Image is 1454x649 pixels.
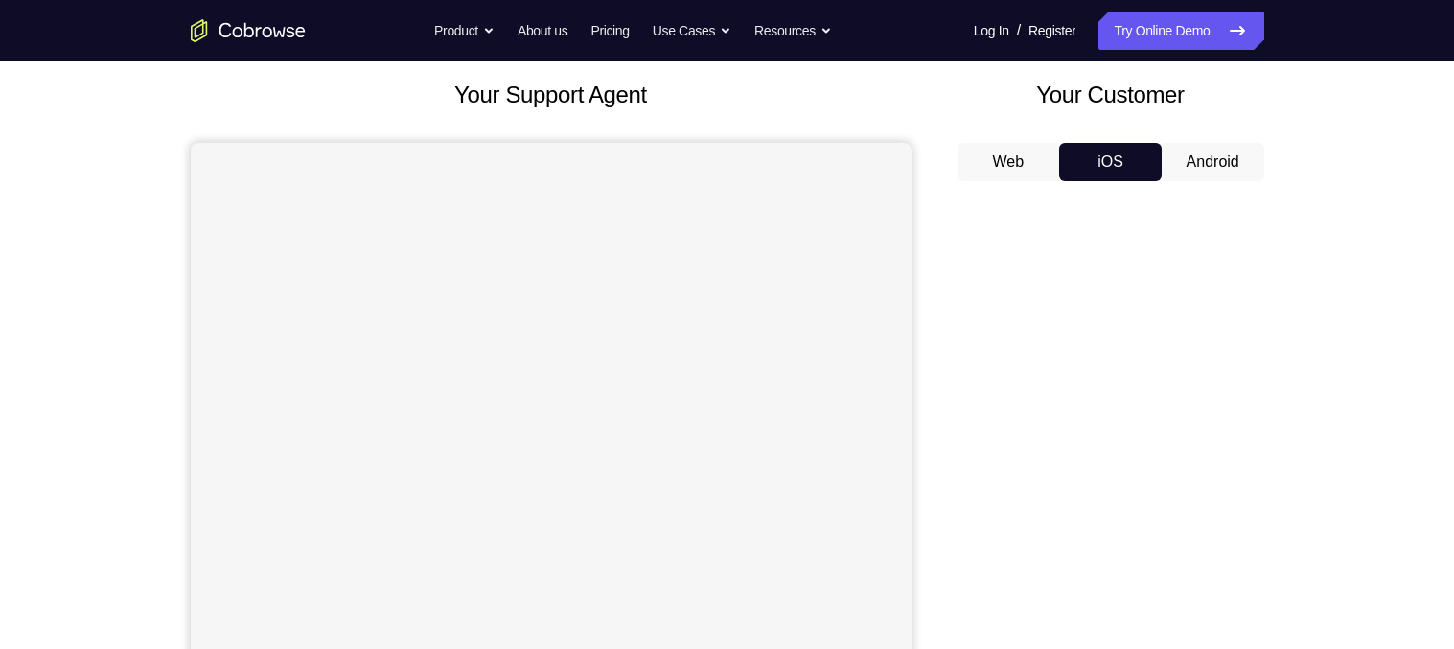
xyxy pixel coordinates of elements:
[518,12,567,50] a: About us
[958,78,1264,112] h2: Your Customer
[1098,12,1263,50] a: Try Online Demo
[1059,143,1162,181] button: iOS
[754,12,832,50] button: Resources
[1028,12,1075,50] a: Register
[974,12,1009,50] a: Log In
[191,19,306,42] a: Go to the home page
[191,78,912,112] h2: Your Support Agent
[958,143,1060,181] button: Web
[653,12,731,50] button: Use Cases
[1162,143,1264,181] button: Android
[434,12,495,50] button: Product
[590,12,629,50] a: Pricing
[1017,19,1021,42] span: /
